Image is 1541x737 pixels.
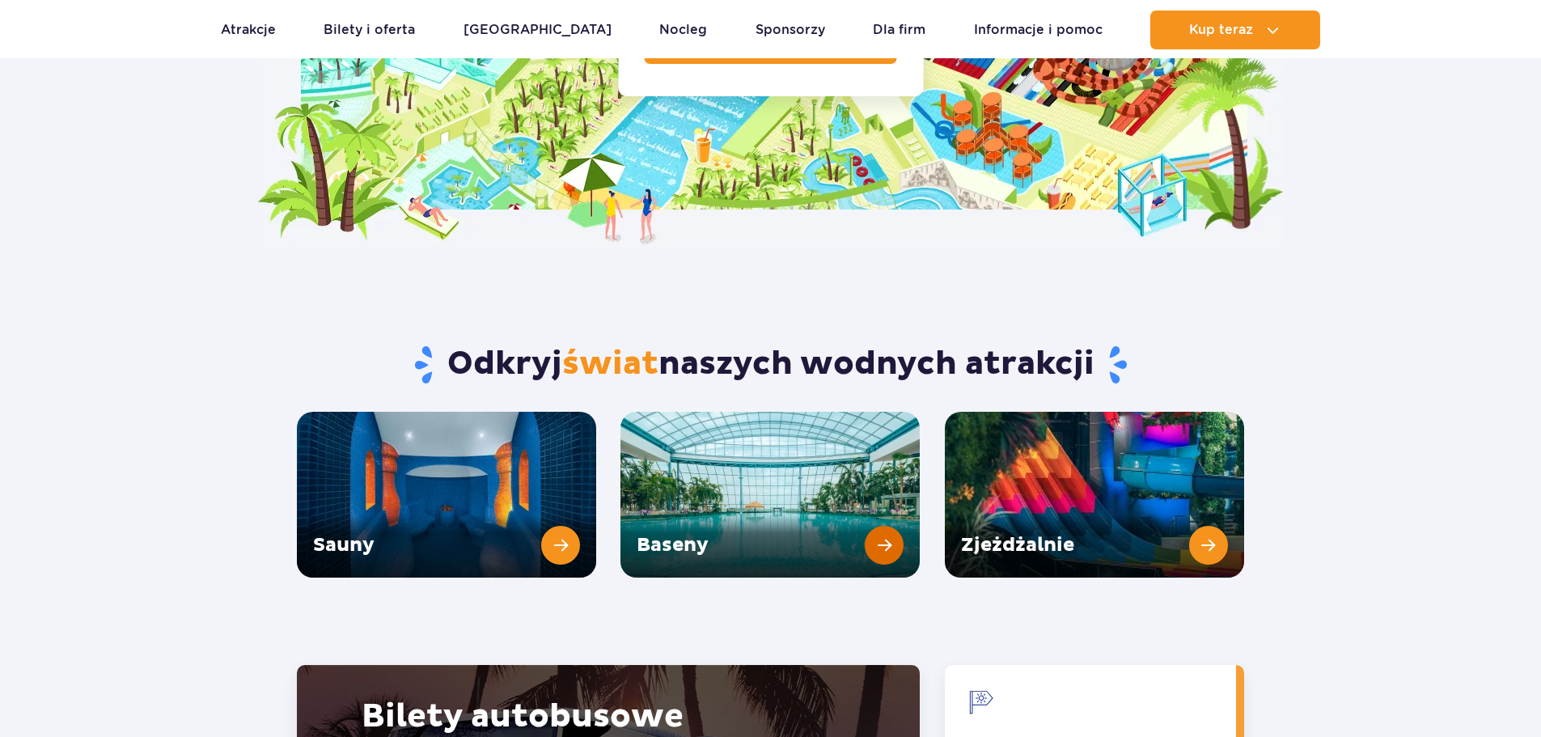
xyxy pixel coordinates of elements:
a: Baseny [620,412,920,578]
h2: Odkryj naszych wodnych atrakcji [297,344,1244,386]
span: świat [562,344,658,384]
a: Bilety i oferta [324,11,415,49]
a: Dla firm [873,11,925,49]
button: Kup teraz [1150,11,1320,49]
span: Kup teraz [1189,23,1253,37]
a: Informacje i pomoc [974,11,1103,49]
a: Nocleg [659,11,707,49]
a: [GEOGRAPHIC_DATA] [464,11,612,49]
a: Sauny [297,412,596,578]
a: Zjeżdżalnie [945,412,1244,578]
a: Atrakcje [221,11,276,49]
a: Sponsorzy [756,11,825,49]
